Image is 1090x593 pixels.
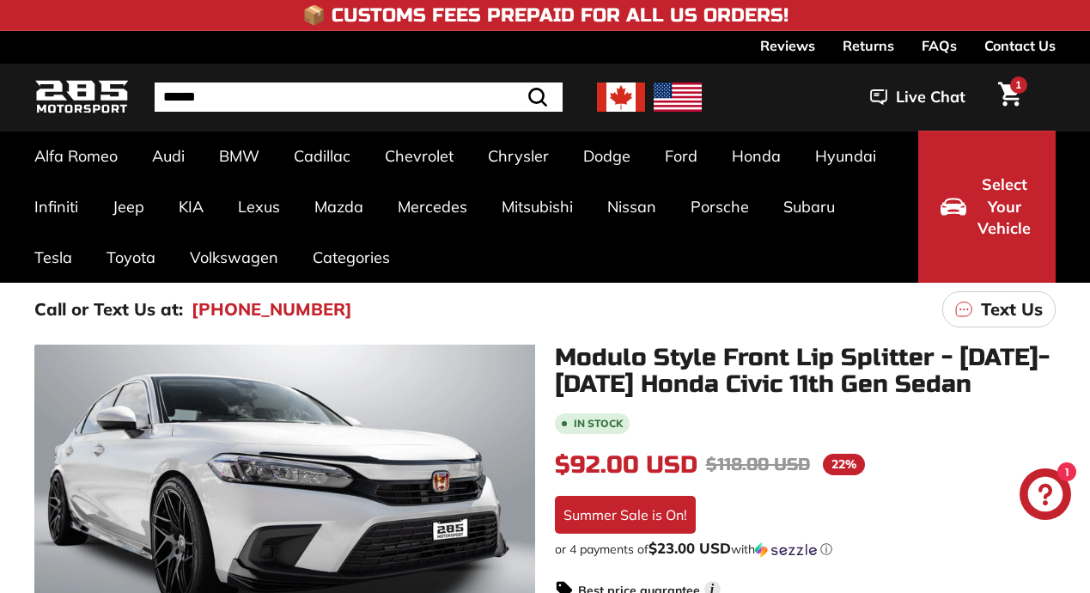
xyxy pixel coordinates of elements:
[918,131,1056,283] button: Select Your Vehicle
[896,86,965,108] span: Live Chat
[766,181,852,232] a: Subaru
[848,76,988,119] button: Live Chat
[555,345,1057,398] h1: Modulo Style Front Lip Splitter - [DATE]-[DATE] Honda Civic 11th Gen Sedan
[922,31,957,60] a: FAQs
[755,542,817,558] img: Sezzle
[648,131,715,181] a: Ford
[555,541,1057,558] div: or 4 payments of with
[17,181,95,232] a: Infiniti
[823,454,865,475] span: 22%
[975,174,1033,240] span: Select Your Vehicle
[984,31,1056,60] a: Contact Us
[95,181,161,232] a: Jeep
[221,181,297,232] a: Lexus
[1015,78,1021,91] span: 1
[1014,468,1076,524] inbox-online-store-chat: Shopify online store chat
[981,296,1043,322] p: Text Us
[277,131,368,181] a: Cadillac
[706,454,810,475] span: $118.00 USD
[574,419,623,429] b: In stock
[843,31,894,60] a: Returns
[17,232,89,283] a: Tesla
[34,296,183,322] p: Call or Text Us at:
[34,77,129,118] img: Logo_285_Motorsport_areodynamics_components
[555,541,1057,558] div: or 4 payments of$23.00 USDwithSezzle Click to learn more about Sezzle
[555,496,696,534] div: Summer Sale is On!
[555,450,697,480] span: $92.00 USD
[798,131,893,181] a: Hyundai
[566,131,648,181] a: Dodge
[295,232,407,283] a: Categories
[202,131,277,181] a: BMW
[89,232,173,283] a: Toyota
[715,131,798,181] a: Honda
[673,181,766,232] a: Porsche
[590,181,673,232] a: Nissan
[760,31,815,60] a: Reviews
[173,232,295,283] a: Volkswagen
[302,5,789,26] h4: 📦 Customs Fees Prepaid for All US Orders!
[135,131,202,181] a: Audi
[161,181,221,232] a: KIA
[192,296,352,322] a: [PHONE_NUMBER]
[17,131,135,181] a: Alfa Romeo
[942,291,1056,327] a: Text Us
[381,181,484,232] a: Mercedes
[649,539,731,557] span: $23.00 USD
[484,181,590,232] a: Mitsubishi
[988,68,1032,126] a: Cart
[368,131,471,181] a: Chevrolet
[297,181,381,232] a: Mazda
[471,131,566,181] a: Chrysler
[155,83,563,112] input: Search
